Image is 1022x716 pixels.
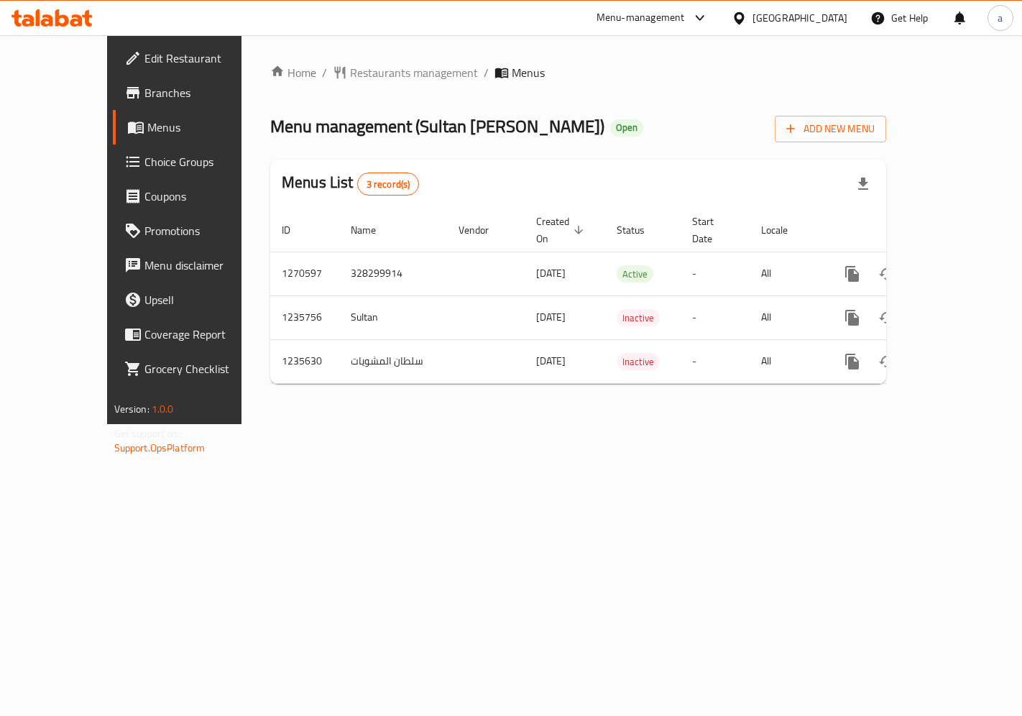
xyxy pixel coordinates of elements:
span: Name [351,221,395,239]
span: Inactive [617,354,660,370]
h2: Menus List [282,172,419,196]
div: [GEOGRAPHIC_DATA] [752,10,847,26]
div: Total records count [357,173,420,196]
span: Menus [512,64,545,81]
span: a [998,10,1003,26]
span: Add New Menu [786,120,875,138]
span: Branches [144,84,266,101]
span: Vendor [459,221,507,239]
span: Version: [114,400,149,418]
td: 1235756 [270,295,339,339]
td: - [681,295,750,339]
span: Coupons [144,188,266,205]
td: سلطان المشويات [339,339,447,383]
a: Coupons [113,179,277,214]
li: / [322,64,327,81]
a: Menu disclaimer [113,248,277,283]
button: Change Status [870,344,904,379]
li: / [484,64,489,81]
td: All [750,252,824,295]
span: Open [610,121,643,134]
span: Active [617,266,653,283]
div: Inactive [617,309,660,326]
td: Sultan [339,295,447,339]
span: Menu disclaimer [144,257,266,274]
nav: breadcrumb [270,64,886,81]
span: Created On [536,213,588,247]
a: Support.OpsPlatform [114,439,206,457]
button: more [835,257,870,291]
a: Upsell [113,283,277,317]
a: Choice Groups [113,144,277,179]
button: Change Status [870,300,904,335]
span: 3 record(s) [358,178,419,191]
span: [DATE] [536,308,566,326]
a: Grocery Checklist [113,352,277,386]
td: 1235630 [270,339,339,383]
span: Edit Restaurant [144,50,266,67]
td: All [750,339,824,383]
span: Inactive [617,310,660,326]
td: 1270597 [270,252,339,295]
span: Coverage Report [144,326,266,343]
span: [DATE] [536,352,566,370]
span: Start Date [692,213,732,247]
span: Menu management ( Sultan [PERSON_NAME] ) [270,110,604,142]
span: ID [282,221,309,239]
span: Promotions [144,222,266,239]
a: Branches [113,75,277,110]
td: All [750,295,824,339]
td: - [681,252,750,295]
a: Promotions [113,214,277,248]
span: Upsell [144,291,266,308]
span: Restaurants management [350,64,478,81]
a: Coverage Report [113,317,277,352]
button: more [835,300,870,335]
span: [DATE] [536,264,566,283]
a: Home [270,64,316,81]
table: enhanced table [270,208,985,384]
div: Menu-management [597,9,685,27]
button: more [835,344,870,379]
div: Active [617,265,653,283]
a: Menus [113,110,277,144]
span: 1.0.0 [152,400,174,418]
a: Restaurants management [333,64,478,81]
div: Export file [846,167,880,201]
span: Locale [761,221,806,239]
th: Actions [824,208,985,252]
a: Edit Restaurant [113,41,277,75]
button: Change Status [870,257,904,291]
span: Menus [147,119,266,136]
span: Get support on: [114,424,180,443]
div: Open [610,119,643,137]
span: Choice Groups [144,153,266,170]
td: 328299914 [339,252,447,295]
button: Add New Menu [775,116,886,142]
span: Grocery Checklist [144,360,266,377]
td: - [681,339,750,383]
span: Status [617,221,663,239]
